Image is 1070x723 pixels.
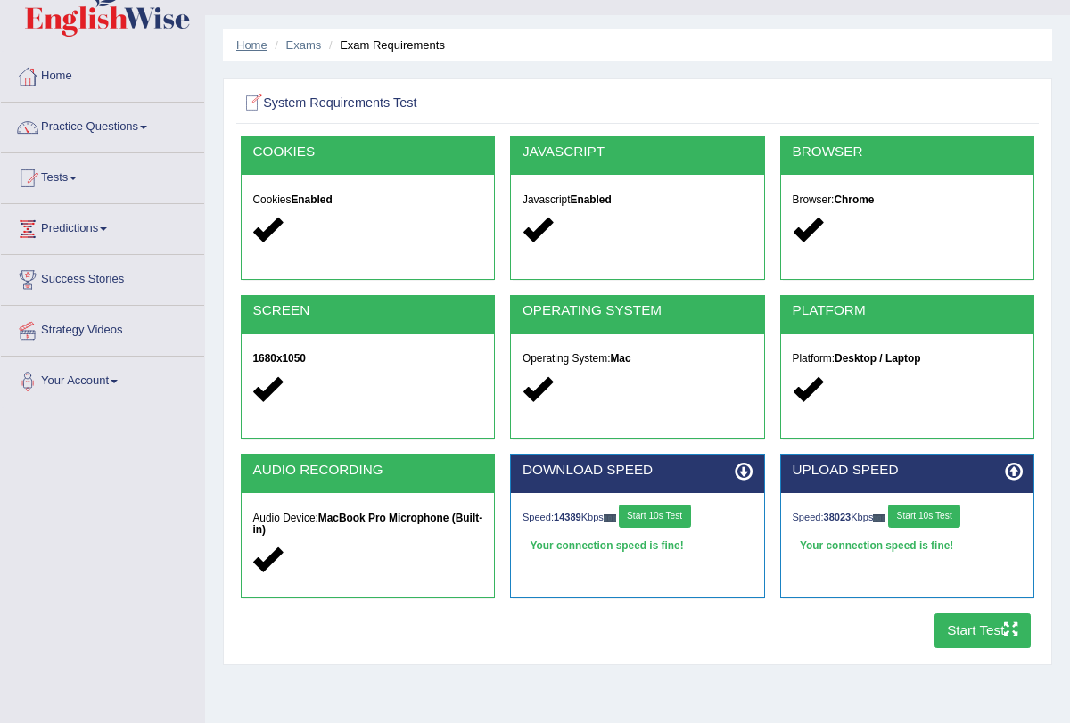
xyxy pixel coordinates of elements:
h5: Platform: [793,353,1023,365]
strong: 1680x1050 [252,352,306,365]
h2: UPLOAD SPEED [793,463,1023,478]
img: ajax-loader-fb-connection.gif [873,514,885,522]
button: Start 10s Test [619,505,691,528]
div: Speed: Kbps [793,505,1023,531]
strong: Enabled [291,193,332,206]
a: Predictions [1,204,204,249]
h5: Javascript [523,194,753,206]
strong: 14389 [554,512,581,522]
h2: OPERATING SYSTEM [523,303,753,318]
h5: Cookies [252,194,482,206]
a: Practice Questions [1,103,204,147]
h5: Operating System: [523,353,753,365]
strong: 38023 [824,512,852,522]
div: Your connection speed is fine! [793,536,1023,559]
strong: Chrome [834,193,874,206]
h2: DOWNLOAD SPEED [523,463,753,478]
div: Your connection speed is fine! [523,536,753,559]
h2: PLATFORM [793,303,1023,318]
h5: Browser: [793,194,1023,206]
div: Speed: Kbps [523,505,753,531]
h2: AUDIO RECORDING [252,463,482,478]
strong: Enabled [571,193,612,206]
h2: SCREEN [252,303,482,318]
h2: System Requirements Test [241,92,733,115]
strong: MacBook Pro Microphone (Built-in) [252,512,482,536]
h2: BROWSER [793,144,1023,160]
strong: Mac [610,352,630,365]
h2: JAVASCRIPT [523,144,753,160]
li: Exam Requirements [325,37,445,53]
strong: Desktop / Laptop [835,352,920,365]
h2: COOKIES [252,144,482,160]
a: Your Account [1,357,204,401]
a: Success Stories [1,255,204,300]
a: Home [1,52,204,96]
img: ajax-loader-fb-connection.gif [604,514,616,522]
button: Start 10s Test [888,505,960,528]
button: Start Test [934,613,1032,648]
a: Home [236,38,267,52]
h5: Audio Device: [252,513,482,536]
a: Strategy Videos [1,306,204,350]
a: Exams [286,38,322,52]
a: Tests [1,153,204,198]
